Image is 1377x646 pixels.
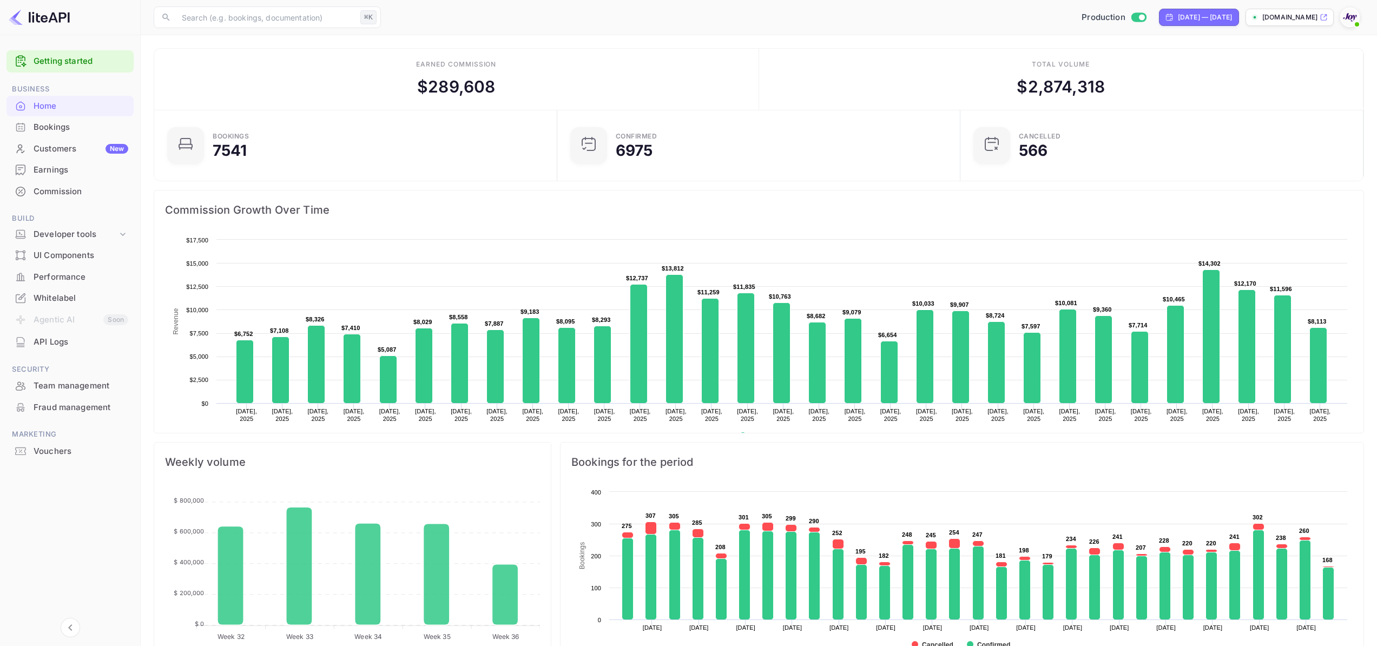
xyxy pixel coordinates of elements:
[950,301,969,308] text: $9,907
[1077,11,1150,24] div: Switch to Sandbox mode
[6,267,134,287] a: Performance
[354,632,382,641] tspan: Week 34
[666,408,687,422] text: [DATE], 2025
[189,353,208,360] text: $5,000
[1055,300,1077,306] text: $10,081
[591,585,601,591] text: 100
[189,377,208,383] text: $2,500
[1308,318,1327,325] text: $8,113
[558,408,579,422] text: [DATE], 2025
[378,346,397,353] text: $5,087
[832,530,842,536] text: 252
[189,330,208,337] text: $7,500
[829,624,849,631] text: [DATE]
[6,441,134,461] a: Vouchers
[923,624,943,631] text: [DATE]
[6,160,134,181] div: Earnings
[172,308,180,334] text: Revenue
[1159,9,1239,26] div: Click to change the date range period
[701,408,722,422] text: [DATE], 2025
[6,96,134,116] a: Home
[1322,557,1333,563] text: 168
[1274,408,1295,422] text: [DATE], 2025
[6,364,134,375] span: Security
[34,401,128,414] div: Fraud management
[174,589,204,597] tspan: $ 200,000
[486,408,508,422] text: [DATE], 2025
[1019,547,1029,553] text: 198
[949,529,960,536] text: 254
[996,552,1006,559] text: 181
[926,532,936,538] text: 245
[1309,408,1330,422] text: [DATE], 2025
[669,513,679,519] text: 305
[556,318,575,325] text: $8,095
[1296,624,1316,631] text: [DATE]
[769,293,791,300] text: $10,763
[1131,408,1152,422] text: [DATE], 2025
[1262,12,1317,22] p: [DOMAIN_NAME]
[34,445,128,458] div: Vouchers
[521,308,539,315] text: $9,183
[880,408,901,422] text: [DATE], 2025
[61,618,80,637] button: Collapse navigation
[1203,624,1223,631] text: [DATE]
[6,83,134,95] span: Business
[522,408,543,422] text: [DATE], 2025
[697,289,720,295] text: $11,259
[34,228,117,241] div: Developer tools
[809,408,830,422] text: [DATE], 2025
[186,307,208,313] text: $10,000
[174,528,204,535] tspan: $ 600,000
[1095,408,1116,422] text: [DATE], 2025
[809,518,819,524] text: 290
[413,319,432,325] text: $8,029
[592,317,611,323] text: $8,293
[34,143,128,155] div: Customers
[213,133,249,140] div: Bookings
[34,336,128,348] div: API Logs
[106,144,128,154] div: New
[842,309,861,315] text: $9,079
[6,245,134,266] div: UI Components
[1270,286,1292,292] text: $11,596
[1299,528,1309,534] text: 260
[186,260,208,267] text: $15,000
[1022,323,1040,329] text: $7,597
[736,624,755,631] text: [DATE]
[972,531,983,538] text: 247
[626,275,648,281] text: $12,737
[6,160,134,180] a: Earnings
[1017,75,1105,99] div: $ 2,874,318
[1234,280,1256,287] text: $12,170
[6,397,134,418] div: Fraud management
[1229,533,1240,540] text: 241
[218,632,245,641] tspan: Week 32
[415,408,436,422] text: [DATE], 2025
[1042,553,1052,559] text: 179
[6,375,134,397] div: Team management
[6,288,134,309] div: Whitelabel
[879,552,889,559] text: 182
[1253,514,1263,520] text: 302
[6,375,134,395] a: Team management
[1063,624,1083,631] text: [DATE]
[174,497,204,504] tspan: $ 800,000
[34,164,128,176] div: Earnings
[578,542,586,570] text: Bookings
[492,632,519,641] tspan: Week 36
[733,284,755,290] text: $11,835
[598,617,601,623] text: 0
[616,133,657,140] div: Confirmed
[34,292,128,305] div: Whitelabel
[6,225,134,244] div: Developer tools
[213,143,247,158] div: 7541
[308,408,329,422] text: [DATE], 2025
[1019,143,1047,158] div: 566
[174,558,204,566] tspan: $ 400,000
[341,325,360,331] text: $7,410
[272,408,293,422] text: [DATE], 2025
[485,320,504,327] text: $7,887
[424,632,451,641] tspan: Week 35
[1178,12,1232,22] div: [DATE] — [DATE]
